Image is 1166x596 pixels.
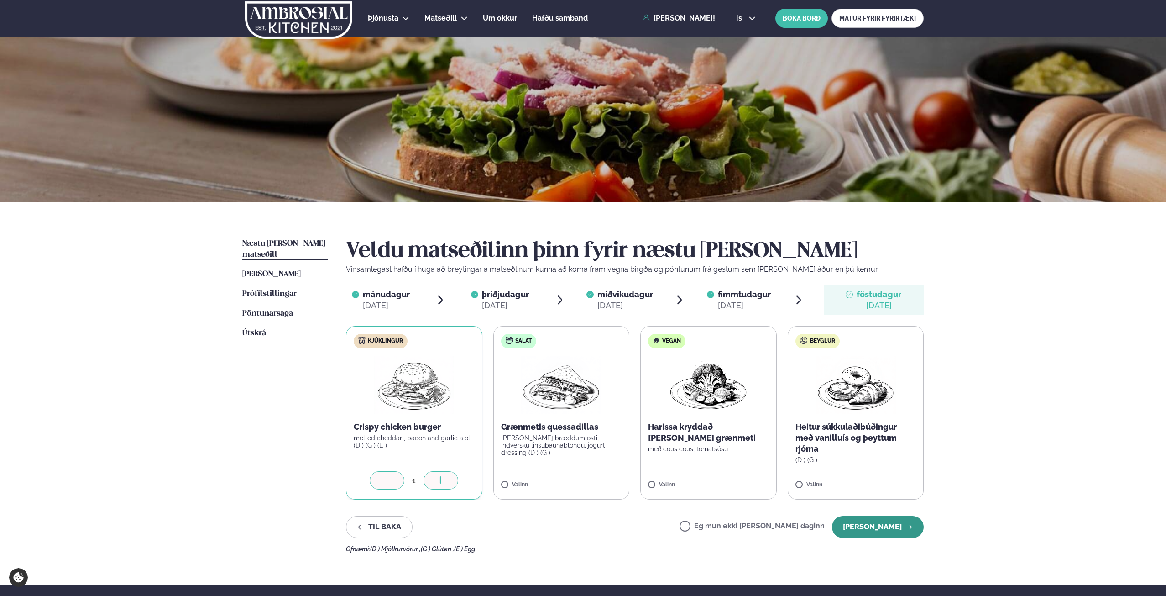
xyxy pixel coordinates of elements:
span: miðvikudagur [597,290,653,299]
a: Matseðill [424,13,457,24]
span: Prófílstillingar [242,290,297,298]
img: Vegan.png [668,356,748,414]
p: Vinsamlegast hafðu í huga að breytingar á matseðlinum kunna að koma fram vegna birgða og pöntunum... [346,264,924,275]
a: MATUR FYRIR FYRIRTÆKI [831,9,924,28]
div: 1 [404,475,424,486]
div: [DATE] [482,300,529,311]
p: Grænmetis quessadillas [501,422,622,432]
span: (G ) Glúten , [421,545,454,553]
span: Um okkur [483,14,517,22]
a: Prófílstillingar [242,289,297,300]
button: [PERSON_NAME] [832,516,924,538]
span: Matseðill [424,14,457,22]
img: Vegan.svg [653,337,660,344]
a: Útskrá [242,328,266,339]
span: Hafðu samband [532,14,588,22]
button: Til baka [346,516,413,538]
img: logo [244,1,353,39]
p: Harissa kryddað [PERSON_NAME] grænmeti [648,422,769,443]
a: [PERSON_NAME] [242,269,301,280]
span: Næstu [PERSON_NAME] matseðill [242,240,325,258]
span: Pöntunarsaga [242,310,293,317]
a: Næstu [PERSON_NAME] matseðill [242,238,328,260]
div: [DATE] [363,300,410,311]
img: salad.svg [506,337,513,344]
span: (D ) Mjólkurvörur , [370,545,421,553]
a: Um okkur [483,13,517,24]
span: Kjúklingur [368,338,403,345]
p: [PERSON_NAME] bræddum osti, indversku linsubaunablöndu, jógúrt dressing (D ) (G ) [501,434,622,456]
img: Hamburger.png [374,356,455,414]
p: með cous cous, tómatsósu [648,445,769,453]
a: [PERSON_NAME]! [643,14,715,22]
img: chicken.svg [358,337,366,344]
h2: Veldu matseðilinn þinn fyrir næstu [PERSON_NAME] [346,238,924,264]
div: [DATE] [718,300,771,311]
div: Ofnæmi: [346,545,924,553]
button: BÓKA BORÐ [775,9,828,28]
span: (E ) Egg [454,545,475,553]
a: Pöntunarsaga [242,308,293,319]
span: fimmtudagur [718,290,771,299]
p: (D ) (G ) [795,456,916,464]
a: Hafðu samband [532,13,588,24]
button: is [729,15,763,22]
span: Salat [515,338,532,345]
span: þriðjudagur [482,290,529,299]
div: [DATE] [857,300,901,311]
span: Útskrá [242,329,266,337]
p: melted cheddar , bacon and garlic aioli (D ) (G ) (E ) [354,434,475,449]
img: Quesadilla.png [521,356,601,414]
div: [DATE] [597,300,653,311]
a: Þjónusta [368,13,398,24]
img: bagle-new-16px.svg [800,337,808,344]
p: Crispy chicken burger [354,422,475,432]
span: föstudagur [857,290,901,299]
span: [PERSON_NAME] [242,270,301,278]
span: is [736,15,745,22]
p: Heitur súkkulaðibúðingur með vanilluís og þeyttum rjóma [795,422,916,454]
span: Þjónusta [368,14,398,22]
span: mánudagur [363,290,410,299]
img: Croissant.png [816,356,896,414]
span: Beyglur [810,338,835,345]
span: Vegan [662,338,681,345]
a: Cookie settings [9,568,28,587]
